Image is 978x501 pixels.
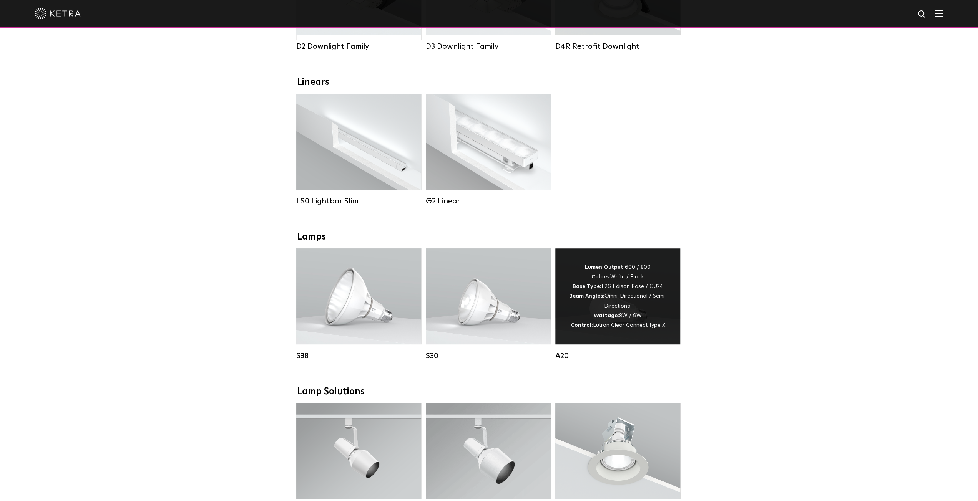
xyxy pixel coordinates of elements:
[555,248,680,360] a: A20 Lumen Output:600 / 800Colors:White / BlackBase Type:E26 Edison Base / GU24Beam Angles:Omni-Di...
[567,263,669,330] div: 600 / 800 White / Black E26 Edison Base / GU24 Omni-Directional / Semi-Directional 8W / 9W
[585,265,625,270] strong: Lumen Output:
[426,351,551,360] div: S30
[296,94,421,206] a: LS0 Lightbar Slim Lumen Output:200 / 350Colors:White / BlackControl:X96 Controller
[296,197,421,206] div: LS0 Lightbar Slim
[296,42,421,51] div: D2 Downlight Family
[935,10,943,17] img: Hamburger%20Nav.svg
[591,274,610,279] strong: Colors:
[569,293,604,299] strong: Beam Angles:
[35,8,81,19] img: ketra-logo-2019-white
[593,322,665,328] span: Lutron Clear Connect Type X
[555,351,680,360] div: A20
[426,42,551,51] div: D3 Downlight Family
[297,77,681,88] div: Linears
[296,248,421,360] a: S38 Lumen Output:1100Colors:White / BlackBase Type:E26 Edison Base / GU24Beam Angles:10° / 25° / ...
[426,248,551,360] a: S30 Lumen Output:1100Colors:White / BlackBase Type:E26 Edison Base / GU24Beam Angles:15° / 25° / ...
[573,284,601,289] strong: Base Type:
[296,351,421,360] div: S38
[594,313,619,318] strong: Wattage:
[571,322,593,328] strong: Control:
[426,94,551,206] a: G2 Linear Lumen Output:400 / 700 / 1000Colors:WhiteBeam Angles:Flood / [GEOGRAPHIC_DATA] / Narrow...
[917,10,927,19] img: search icon
[297,386,681,397] div: Lamp Solutions
[555,42,680,51] div: D4R Retrofit Downlight
[297,231,681,243] div: Lamps
[426,197,551,206] div: G2 Linear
